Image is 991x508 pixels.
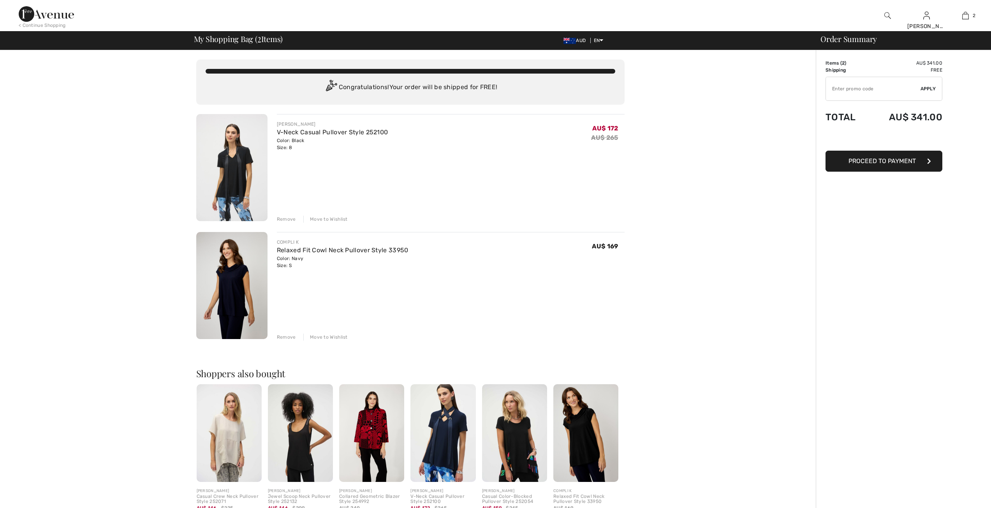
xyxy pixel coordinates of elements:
[339,384,404,482] img: Collared Geometric Blazer Style 254992
[482,488,547,494] div: [PERSON_NAME]
[268,384,333,482] img: Jewel Scoop Neck Pullover Style 252132
[19,22,66,29] div: < Continue Shopping
[553,488,618,494] div: COMPLI K
[410,494,475,505] div: V-Neck Casual Pullover Style 252100
[592,125,618,132] span: AU$ 172
[277,255,408,269] div: Color: Navy Size: S
[946,11,984,20] a: 2
[339,494,404,505] div: Collared Geometric Blazer Style 254992
[811,35,986,43] div: Order Summary
[591,134,618,141] s: AU$ 265
[923,12,930,19] a: Sign In
[826,60,868,67] td: Items ( )
[323,80,339,95] img: Congratulation2.svg
[410,384,475,482] img: V-Neck Casual Pullover Style 252100
[268,494,333,505] div: Jewel Scoop Neck Pullover Style 252132
[339,488,404,494] div: [PERSON_NAME]
[277,128,388,136] a: V-Neck Casual Pullover Style 252100
[842,60,845,66] span: 2
[553,494,618,505] div: Relaxed Fit Cowl Neck Pullover Style 33950
[303,334,348,341] div: Move to Wishlist
[868,67,942,74] td: Free
[592,243,618,250] span: AU$ 169
[197,488,262,494] div: [PERSON_NAME]
[848,157,916,165] span: Proceed to Payment
[482,384,547,482] img: Casual Color-Blocked Pullover Style 252054
[826,130,942,148] iframe: PayPal
[197,494,262,505] div: Casual Crew Neck Pullover Style 252071
[826,104,868,130] td: Total
[884,11,891,20] img: search the website
[206,80,615,95] div: Congratulations! Your order will be shipped for FREE!
[553,384,618,482] img: Relaxed Fit Cowl Neck Pullover Style 33950
[482,494,547,505] div: Casual Color-Blocked Pullover Style 252054
[196,232,268,339] img: Relaxed Fit Cowl Neck Pullover Style 33950
[196,114,268,221] img: V-Neck Casual Pullover Style 252100
[962,11,969,20] img: My Bag
[197,384,262,482] img: Casual Crew Neck Pullover Style 252071
[594,38,604,43] span: EN
[303,216,348,223] div: Move to Wishlist
[973,12,975,19] span: 2
[257,33,261,43] span: 2
[277,216,296,223] div: Remove
[563,38,576,44] img: Australian Dollar
[277,334,296,341] div: Remove
[277,239,408,246] div: COMPLI K
[826,151,942,172] button: Proceed to Payment
[19,6,74,22] img: 1ère Avenue
[277,137,388,151] div: Color: Black Size: 8
[277,246,408,254] a: Relaxed Fit Cowl Neck Pullover Style 33950
[268,488,333,494] div: [PERSON_NAME]
[277,121,388,128] div: [PERSON_NAME]
[196,369,625,378] h2: Shoppers also bought
[921,85,936,92] span: Apply
[563,38,589,43] span: AUD
[868,60,942,67] td: AU$ 341.00
[410,488,475,494] div: [PERSON_NAME]
[826,67,868,74] td: Shipping
[923,11,930,20] img: My Info
[194,35,283,43] span: My Shopping Bag ( Items)
[826,77,921,100] input: Promo code
[868,104,942,130] td: AU$ 341.00
[907,22,945,30] div: [PERSON_NAME]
